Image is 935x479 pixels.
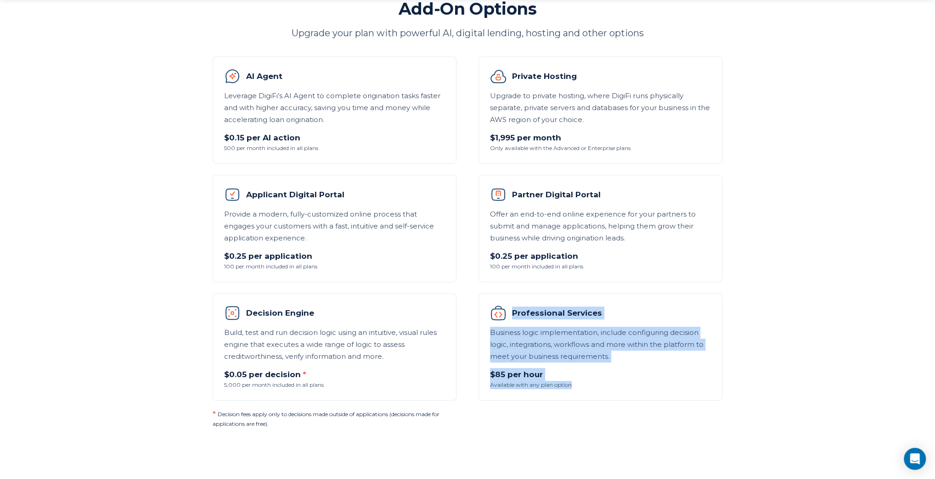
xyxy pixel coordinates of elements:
span: 500 per month included in all plans [224,144,445,152]
span: 100 per month included in all plans [490,262,711,271]
span: 100 per month included in all plans [224,262,445,271]
h3: Applicant Digital Portal [224,186,445,203]
p: Build, test and run decision logic using an intuitive, visual rules engine that executes a wide r... [224,327,445,362]
span: Available with any plan option [490,381,711,389]
p: Decision fees apply only to decisions made outside of applications (decisions made for applicatio... [213,408,467,428]
p: Business logic implementation, include configuring decision logic, integrations, workflows and mo... [490,327,711,362]
h3: Decision Engine [224,305,445,321]
p: Offer an end-to-end online experience for your partners to submit and manage applications, helpin... [490,208,711,244]
h3: Private Hosting [490,68,711,84]
p: $0.15 per AI action [224,131,445,144]
p: Provide a modern, fully-customized online process that engages your customers with a fast, intuit... [224,208,445,244]
p: $1,995 per month [490,131,711,144]
p: $0.05 per decision [224,368,445,381]
p: $0.25 per application [224,250,445,262]
p: $0.25 per application [490,250,711,262]
p: $85 per hour [490,368,711,381]
span: 5,000 per month included in all plans [224,381,445,389]
span: Only available with the Advanced or Enterprise plans [490,144,711,152]
h3: Partner Digital Portal [490,186,711,203]
p: Leverage DigiFi’s AI Agent to complete origination tasks faster and with higher accuracy, saving ... [224,90,445,126]
h3: AI Agent [224,68,445,84]
h3: Professional Services [490,305,711,321]
div: Open Intercom Messenger [904,448,926,470]
p: Upgrade to private hosting, where DigiFi runs physically separate, private servers and databases ... [490,90,711,126]
p: Upgrade your plan with powerful AI, digital lending, hosting and other options [213,27,722,40]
